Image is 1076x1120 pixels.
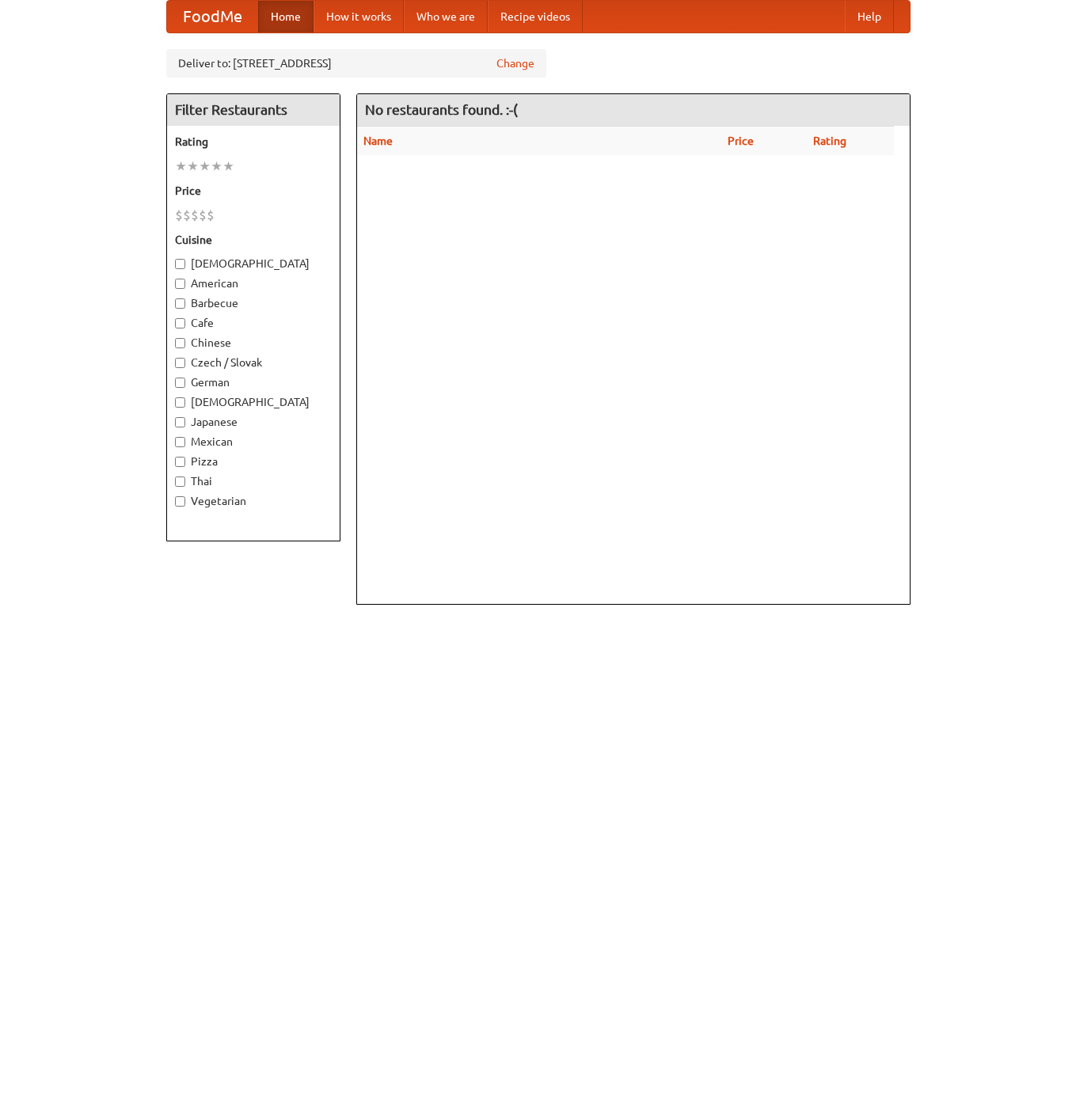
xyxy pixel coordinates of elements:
[175,207,183,224] li: $
[167,1,258,32] a: FoodMe
[175,279,185,289] input: American
[175,134,332,150] h5: Rating
[166,49,546,78] div: Deliver to: [STREET_ADDRESS]
[167,94,340,126] h4: Filter Restaurants
[175,417,185,427] input: Japanese
[191,207,199,224] li: $
[175,298,185,309] input: Barbecue
[222,158,234,175] li: ★
[199,207,207,224] li: $
[175,355,332,370] label: Czech / Slovak
[175,259,185,269] input: [DEMOGRAPHIC_DATA]
[175,275,332,291] label: American
[211,158,222,175] li: ★
[175,158,187,175] li: ★
[175,315,332,331] label: Cafe
[175,232,332,248] h5: Cuisine
[175,454,332,469] label: Pizza
[175,397,185,408] input: [DEMOGRAPHIC_DATA]
[207,207,215,224] li: $
[175,434,332,450] label: Mexican
[496,55,534,71] a: Change
[813,135,846,147] a: Rating
[175,374,332,390] label: German
[728,135,754,147] a: Price
[365,102,518,117] ng-pluralize: No restaurants found. :-(
[175,496,185,507] input: Vegetarian
[175,476,185,487] input: Thai
[187,158,199,175] li: ★
[175,335,332,351] label: Chinese
[175,437,185,447] input: Mexican
[175,493,332,509] label: Vegetarian
[175,457,185,467] input: Pizza
[404,1,488,32] a: Who we are
[845,1,894,32] a: Help
[314,1,404,32] a: How it works
[488,1,583,32] a: Recipe videos
[363,135,393,147] a: Name
[175,473,332,489] label: Thai
[175,394,332,410] label: [DEMOGRAPHIC_DATA]
[258,1,314,32] a: Home
[175,318,185,328] input: Cafe
[175,338,185,348] input: Chinese
[175,256,332,271] label: [DEMOGRAPHIC_DATA]
[175,183,332,199] h5: Price
[175,295,332,311] label: Barbecue
[183,207,191,224] li: $
[175,358,185,368] input: Czech / Slovak
[199,158,211,175] li: ★
[175,378,185,388] input: German
[175,414,332,430] label: Japanese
